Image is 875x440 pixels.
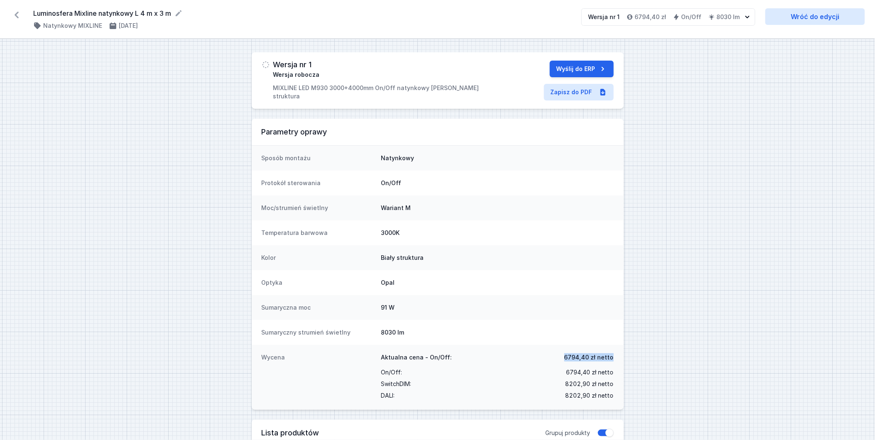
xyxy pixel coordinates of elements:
[717,13,740,21] h4: 8030 lm
[381,378,412,390] span: SwitchDIM :
[381,353,452,362] span: Aktualna cena - On/Off:
[581,8,755,26] button: Wersja nr 16794,40 złOn/Off8030 lm
[262,61,270,69] img: draft.svg
[273,84,496,100] p: MIXLINE LED M930 3000+4000mm On/Off natynkowy [PERSON_NAME] struktura
[566,378,614,390] span: 8202,90 zł netto
[588,13,620,21] div: Wersja nr 1
[681,13,702,21] h4: On/Off
[381,229,614,237] dd: 3000K
[381,154,614,162] dd: Natynkowy
[635,13,667,21] h4: 6794,40 zł
[33,8,571,18] form: Luminosfera Mixline natynkowy L 4 m x 3 m
[550,61,614,77] button: Wyślij do ERP
[262,303,375,312] dt: Sumaryczna moc
[273,71,320,79] span: Wersja robocza
[544,84,614,100] a: Zapisz do PDF
[119,22,138,30] h4: [DATE]
[262,328,375,337] dt: Sumaryczny strumień świetlny
[262,254,375,262] dt: Kolor
[262,154,375,162] dt: Sposób montażu
[262,279,375,287] dt: Optyka
[566,367,614,378] span: 6794,40 zł netto
[262,204,375,212] dt: Moc/strumień świetlny
[381,254,614,262] dd: Biały struktura
[262,179,375,187] dt: Protokół sterowania
[381,328,614,337] dd: 8030 lm
[262,353,375,401] dt: Wycena
[262,127,614,137] h3: Parametry oprawy
[381,390,395,401] span: DALI :
[381,204,614,212] dd: Wariant M
[564,353,614,362] span: 6794,40 zł netto
[43,22,102,30] h4: Natynkowy MIXLINE
[566,390,614,401] span: 8202,90 zł netto
[546,429,591,437] span: Grupuj produkty
[381,179,614,187] dd: On/Off
[381,279,614,287] dd: Opal
[765,8,865,25] a: Wróć do edycji
[262,229,375,237] dt: Temperatura barwowa
[597,429,614,437] button: Grupuj produkty
[381,367,402,378] span: On/Off :
[381,303,614,312] dd: 91 W
[262,428,546,438] h3: Lista produktów
[174,9,183,17] button: Edytuj nazwę projektu
[273,61,312,69] h3: Wersja nr 1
